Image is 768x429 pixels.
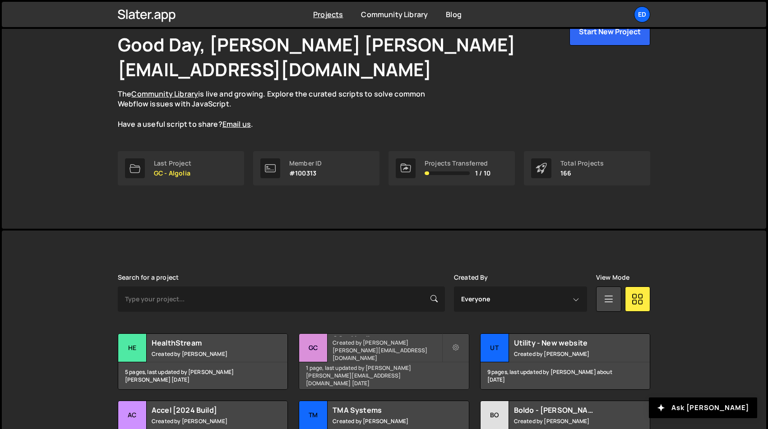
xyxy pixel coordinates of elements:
h2: HealthStream [152,338,260,348]
small: Created by [PERSON_NAME] [152,417,260,425]
a: Email us [222,119,251,129]
button: Start New Project [569,18,650,46]
span: 1 / 10 [475,170,490,177]
button: Ask [PERSON_NAME] [649,397,757,418]
p: The is live and growing. Explore the curated scripts to solve common Webflow issues with JavaScri... [118,89,443,129]
p: #100313 [289,170,322,177]
a: He HealthStream Created by [PERSON_NAME] 5 pages, last updated by [PERSON_NAME] [PERSON_NAME] [DATE] [118,333,288,390]
small: Created by [PERSON_NAME] [514,350,623,358]
div: GC [299,334,328,362]
a: Projects [313,9,343,19]
h2: TMA Systems [333,405,441,415]
h2: GC - Algolia [333,334,441,337]
a: Community Library [361,9,428,19]
a: Last Project GC - Algolia [118,151,244,185]
small: Created by [PERSON_NAME] [152,350,260,358]
label: View Mode [596,274,629,281]
a: Ut Utility - New website Created by [PERSON_NAME] 9 pages, last updated by [PERSON_NAME] about [D... [480,333,650,390]
div: Last Project [154,160,191,167]
div: 5 pages, last updated by [PERSON_NAME] [PERSON_NAME] [DATE] [118,362,287,389]
h1: Good Day, [PERSON_NAME] [PERSON_NAME][EMAIL_ADDRESS][DOMAIN_NAME] [118,32,569,82]
input: Type your project... [118,286,445,312]
a: Ed [634,6,650,23]
label: Created By [454,274,488,281]
small: Created by [PERSON_NAME] [333,417,441,425]
a: Blog [446,9,462,19]
small: Created by [PERSON_NAME] [PERSON_NAME][EMAIL_ADDRESS][DOMAIN_NAME] [333,339,441,362]
label: Search for a project [118,274,179,281]
small: Created by [PERSON_NAME] [514,417,623,425]
h2: Boldo - [PERSON_NAME] Example [514,405,623,415]
a: Community Library [131,89,198,99]
h2: Utility - New website [514,338,623,348]
p: 166 [560,170,604,177]
div: 9 pages, last updated by [PERSON_NAME] about [DATE] [481,362,650,389]
div: Ut [481,334,509,362]
div: Member ID [289,160,322,167]
div: Total Projects [560,160,604,167]
p: GC - Algolia [154,170,191,177]
a: GC GC - Algolia Created by [PERSON_NAME] [PERSON_NAME][EMAIL_ADDRESS][DOMAIN_NAME] 1 page, last u... [299,333,469,390]
div: He [118,334,147,362]
div: 1 page, last updated by [PERSON_NAME] [PERSON_NAME][EMAIL_ADDRESS][DOMAIN_NAME] [DATE] [299,362,468,389]
h2: Accel [2024 Build] [152,405,260,415]
div: Projects Transferred [425,160,490,167]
